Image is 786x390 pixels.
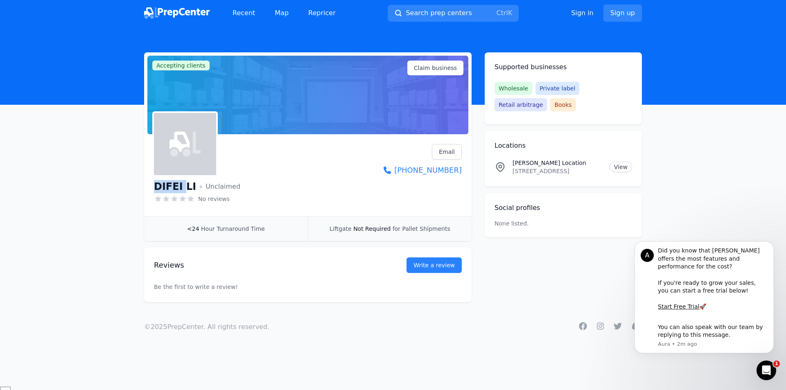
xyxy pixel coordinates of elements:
[154,266,462,307] p: Be the first to write a review!
[495,62,632,72] h2: Supported businesses
[201,225,265,232] span: Hour Turnaround Time
[154,180,196,193] h1: DIFEI LI
[414,64,457,72] span: Claim
[550,98,576,111] span: Books
[496,9,508,17] kbd: Ctrl
[495,203,632,213] h2: Social profiles
[495,141,632,151] h2: Locations
[226,5,262,21] a: Recent
[144,7,210,19] img: PrepCenter
[198,195,230,203] span: No reviews
[406,8,472,18] span: Search prep centers
[508,9,513,17] kbd: K
[187,225,199,232] span: <24
[432,144,462,160] a: Email
[393,225,450,232] span: for Pallet Shipments
[513,159,603,167] p: [PERSON_NAME] Location
[169,128,201,160] img: DIFEI LI
[407,61,463,75] a: Claim business
[384,165,462,176] a: [PHONE_NUMBER]
[268,5,295,21] a: Map
[432,64,457,72] span: business
[388,5,519,22] button: Search prep centersCtrlK
[144,322,269,332] p: © 2025 PrepCenter. All rights reserved.
[353,225,391,232] span: Not Required
[152,61,210,70] span: Accepting clients
[535,82,579,95] span: Private label
[610,162,632,172] a: View
[603,5,642,22] a: Sign up
[495,98,547,111] span: Retail arbitrage
[302,5,342,21] a: Repricer
[199,182,240,192] span: Unclaimed
[773,361,780,367] span: 1
[154,259,380,271] h2: Reviews
[757,361,776,380] iframe: Intercom live chat
[622,239,786,384] iframe: Intercom notifications message
[330,225,351,232] span: Liftgate
[495,82,532,95] span: Wholesale
[407,257,462,273] a: Write a review
[571,8,594,18] a: Sign in
[513,167,603,175] p: [STREET_ADDRESS]
[495,219,529,228] p: None listed.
